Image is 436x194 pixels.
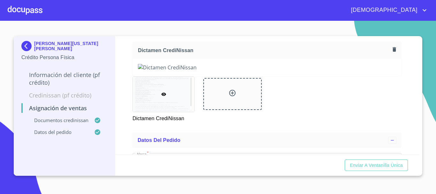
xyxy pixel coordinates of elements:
p: Asignación de Ventas [21,104,107,112]
span: Dictamen CrediNissan [138,47,390,54]
span: Enviar a Ventanilla única [350,161,403,169]
img: Dictamen CrediNissan [138,64,396,71]
p: [PERSON_NAME][US_STATE] [PERSON_NAME] [34,41,107,51]
span: [DEMOGRAPHIC_DATA] [346,5,421,15]
p: Crédito Persona Física [21,54,107,61]
button: Enviar a Ventanilla única [345,159,408,171]
p: Dictamen CrediNissan [132,112,194,122]
span: Datos del pedido [138,137,180,143]
button: account of current user [346,5,428,15]
img: Docupass spot blue [21,41,34,51]
div: Datos del pedido [132,133,402,148]
div: [PERSON_NAME][US_STATE] [PERSON_NAME] [21,41,107,54]
p: Documentos CrediNissan [21,117,94,123]
p: Información del cliente (PF crédito) [21,71,107,86]
div: Nissan [132,153,402,170]
p: Credinissan (PF crédito) [21,91,107,99]
p: Datos del pedido [21,129,94,135]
